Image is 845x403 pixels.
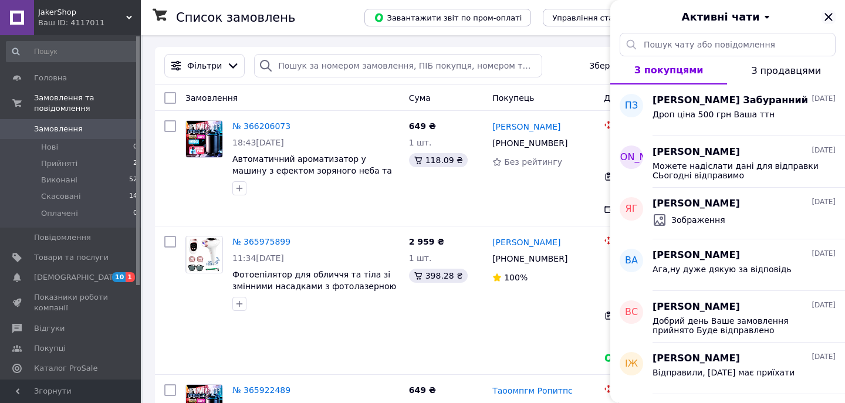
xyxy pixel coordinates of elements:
span: 1 шт. [409,253,432,263]
span: Показники роботи компанії [34,292,109,313]
div: [PHONE_NUMBER] [490,250,570,267]
span: 10 [112,272,126,282]
span: Замовлення [34,124,83,134]
span: 1 шт. [409,138,432,147]
button: ВА[PERSON_NAME][DATE]Ага,ну дуже дякую за відповідь [610,239,845,291]
a: № 365975899 [232,237,290,246]
span: ІЖ [625,357,638,371]
span: Скасовані [41,191,81,202]
span: [PERSON_NAME] [653,300,740,314]
span: 649 ₴ [409,385,436,395]
span: [DEMOGRAPHIC_DATA] [34,272,121,283]
span: ВС [625,306,638,319]
span: Дроп ціна 500 грн Ваша ттн [653,110,775,119]
a: Фото товару [185,120,223,158]
a: [PERSON_NAME] [492,236,560,248]
span: Ага,ну дуже дякую за відповідь [653,265,792,274]
span: Нові [41,142,58,153]
span: 649 ₴ [409,121,436,131]
span: Завантажити звіт по пром-оплаті [374,12,522,23]
span: Замовлення та повідомлення [34,93,141,114]
span: Фільтри [187,60,222,72]
span: 18:43[DATE] [232,138,284,147]
button: [PERSON_NAME][PERSON_NAME][DATE]Можете надіслати дані для відправки СЬогодні відправимо [610,136,845,188]
span: 14 [129,191,137,202]
span: Виконані [41,175,77,185]
a: [PERSON_NAME] [492,121,560,133]
span: 1 [126,272,135,282]
span: Можете надіслати дані для відправки СЬогодні відправимо [653,161,819,180]
span: Збережені фільтри: [589,60,675,72]
a: № 365922489 [232,385,290,395]
span: Управління статусами [552,13,642,22]
span: Головна [34,73,67,83]
button: ЯГ[PERSON_NAME][DATE]Зображення [610,188,845,239]
span: [DATE] [812,145,836,155]
span: Покупець [492,93,534,103]
span: [PERSON_NAME] [653,197,740,211]
span: Cума [409,93,431,103]
img: Фото товару [186,237,222,272]
span: 0 [133,208,137,219]
span: Доставка та оплата [604,93,690,103]
span: [DATE] [812,249,836,259]
input: Пошук за номером замовлення, ПІБ покупця, номером телефону, Email, номером накладної [254,54,542,77]
button: З покупцями [610,56,727,84]
span: Активні чати [681,9,759,25]
div: 398.28 ₴ [409,269,468,283]
button: ВС[PERSON_NAME][DATE]Добрий день Ваше замовлення прийнято Буде відправлено [610,291,845,343]
span: 2 [133,158,137,169]
button: Активні чати [643,9,812,25]
span: Прийняті [41,158,77,169]
button: З продавцями [727,56,845,84]
span: [PERSON_NAME] [653,352,740,365]
span: 100% [504,273,528,282]
input: Пошук чату або повідомлення [620,33,836,56]
span: [PERSON_NAME] [653,145,740,159]
button: Закрити [822,10,836,24]
span: [DATE] [812,352,836,362]
span: 2 959 ₴ [409,237,445,246]
span: 11:34[DATE] [232,253,284,263]
span: З продавцями [751,65,821,76]
button: ПЗ[PERSON_NAME] Забуранний[DATE]Дроп ціна 500 грн Ваша ттн [610,84,845,136]
span: Покупці [34,343,66,354]
span: Замовлення [185,93,238,103]
span: Без рейтингу [504,157,562,167]
span: Оплачені [41,208,78,219]
span: [PERSON_NAME] Забуранний [653,94,808,107]
span: ВА [625,254,638,267]
span: Товари та послуги [34,252,109,263]
a: Фотоепілятор для обличчя та тіла зі змінними насадками з фотолазерною депіляцією, Жіночий Лазерни... [232,270,396,314]
span: Відгуки [34,323,65,334]
span: [DATE] [812,197,836,207]
button: Завантажити звіт по пром-оплаті [364,9,531,26]
div: Ваш ID: 4117011 [38,18,141,28]
a: Автоматичний ароматизатор у машину з ефектом зоряного неба та розпиленням аромату Дифузор освіжув... [232,154,392,199]
span: Зображення [671,214,725,226]
span: Каталог ProSale [34,363,97,374]
div: [PHONE_NUMBER] [490,135,570,151]
span: Добрий день Ваше замовлення прийнято Буде відправлено [653,316,819,335]
h1: Список замовлень [176,11,295,25]
span: ЯГ [626,202,638,216]
span: [PERSON_NAME] [593,151,671,164]
button: ІЖ[PERSON_NAME][DATE]Відправили, [DATE] має приїхати [610,343,845,394]
a: Фото товару [185,236,223,273]
span: 0 [133,142,137,153]
span: Повідомлення [34,232,91,243]
a: Таоомпгм Ропитпс [492,385,573,397]
div: 118.09 ₴ [409,153,468,167]
img: Фото товару [186,121,222,157]
span: [DATE] [812,94,836,104]
span: JakerShop [38,7,126,18]
input: Пошук [6,41,138,62]
span: З покупцями [634,65,704,76]
span: [DATE] [812,300,836,310]
a: № 366206073 [232,121,290,131]
span: Відправили, [DATE] має приїхати [653,368,795,377]
button: Управління статусами [543,9,651,26]
span: [PERSON_NAME] [653,249,740,262]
